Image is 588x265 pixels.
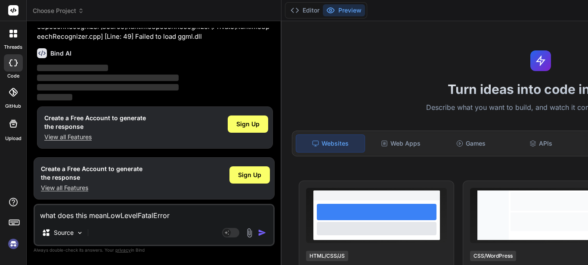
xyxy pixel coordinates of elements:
[367,134,435,153] div: Web Apps
[50,49,71,58] h6: Bind AI
[258,228,266,237] img: icon
[323,4,365,16] button: Preview
[5,103,21,110] label: GitHub
[33,6,84,15] span: Choose Project
[244,228,254,238] img: attachment
[287,4,323,16] button: Editor
[236,120,260,128] span: Sign Up
[44,133,146,141] p: View all Features
[238,171,261,179] span: Sign Up
[296,134,365,153] div: Websites
[4,44,22,51] label: threads
[37,84,179,90] span: ‌
[41,165,142,182] h1: Create a Free Account to generate the response
[306,251,348,261] div: HTML/CSS/JS
[37,94,72,100] span: ‌
[5,135,22,142] label: Upload
[44,114,146,131] h1: Create a Free Account to generate the response
[54,228,74,237] p: Source
[76,229,84,237] img: Pick Models
[37,75,179,81] span: ‌
[6,237,21,251] img: signin
[41,184,142,192] p: View all Features
[34,246,275,254] p: Always double-check its answers. Your in Bind
[115,247,131,253] span: privacy
[7,72,19,80] label: code
[437,134,505,153] div: Games
[37,65,108,71] span: ‌
[507,134,575,153] div: APIs
[470,251,516,261] div: CSS/WordPress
